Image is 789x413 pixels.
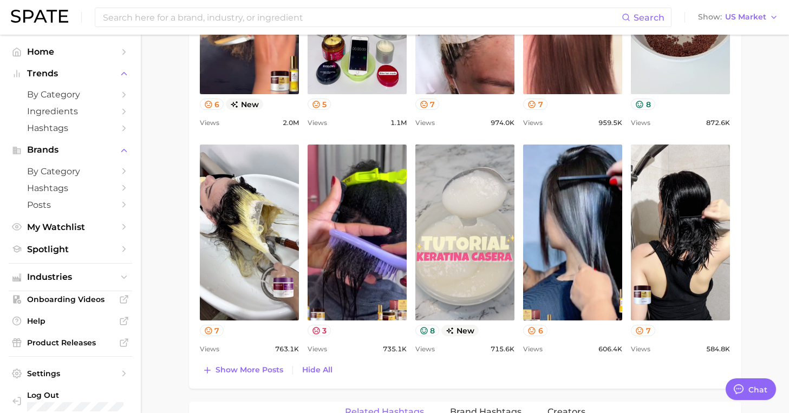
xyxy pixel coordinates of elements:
[9,196,132,213] a: Posts
[27,272,114,282] span: Industries
[9,313,132,329] a: Help
[308,325,331,336] button: 3
[523,99,547,110] button: 7
[9,65,132,82] button: Trends
[631,343,650,356] span: Views
[9,219,132,235] a: My Watchlist
[598,343,622,356] span: 606.4k
[27,106,114,116] span: Ingredients
[441,325,479,336] span: new
[11,10,68,23] img: SPATE
[415,325,440,336] button: 8
[283,116,299,129] span: 2.0m
[9,86,132,103] a: by Category
[523,325,547,336] button: 6
[27,69,114,78] span: Trends
[415,343,435,356] span: Views
[308,99,331,110] button: 5
[27,369,114,378] span: Settings
[200,343,219,356] span: Views
[706,343,730,356] span: 584.8k
[226,99,263,110] span: new
[383,343,407,356] span: 735.1k
[523,116,543,129] span: Views
[631,325,655,336] button: 7
[216,365,283,375] span: Show more posts
[299,363,335,377] button: Hide All
[706,116,730,129] span: 872.6k
[9,180,132,196] a: Hashtags
[302,365,332,375] span: Hide All
[200,325,224,336] button: 7
[695,10,781,24] button: ShowUS Market
[27,89,114,100] span: by Category
[725,14,766,20] span: US Market
[491,343,514,356] span: 715.6k
[308,116,327,129] span: Views
[631,116,650,129] span: Views
[27,316,114,326] span: Help
[9,163,132,180] a: by Category
[9,365,132,382] a: Settings
[102,8,622,27] input: Search here for a brand, industry, or ingredient
[9,269,132,285] button: Industries
[9,43,132,60] a: Home
[491,116,514,129] span: 974.0k
[27,183,114,193] span: Hashtags
[598,116,622,129] span: 959.5k
[9,335,132,351] a: Product Releases
[9,291,132,307] a: Onboarding Videos
[9,103,132,120] a: Ingredients
[275,343,299,356] span: 763.1k
[27,244,114,254] span: Spotlight
[523,343,543,356] span: Views
[634,12,664,23] span: Search
[200,363,286,378] button: Show more posts
[9,142,132,158] button: Brands
[27,200,114,210] span: Posts
[390,116,407,129] span: 1.1m
[631,99,655,110] button: 8
[698,14,722,20] span: Show
[27,390,155,400] span: Log Out
[200,99,224,110] button: 6
[27,166,114,176] span: by Category
[27,222,114,232] span: My Watchlist
[9,241,132,258] a: Spotlight
[27,338,114,348] span: Product Releases
[27,123,114,133] span: Hashtags
[27,294,114,304] span: Onboarding Videos
[415,116,435,129] span: Views
[27,145,114,155] span: Brands
[308,343,327,356] span: Views
[27,47,114,57] span: Home
[9,120,132,136] a: Hashtags
[200,116,219,129] span: Views
[415,99,440,110] button: 7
